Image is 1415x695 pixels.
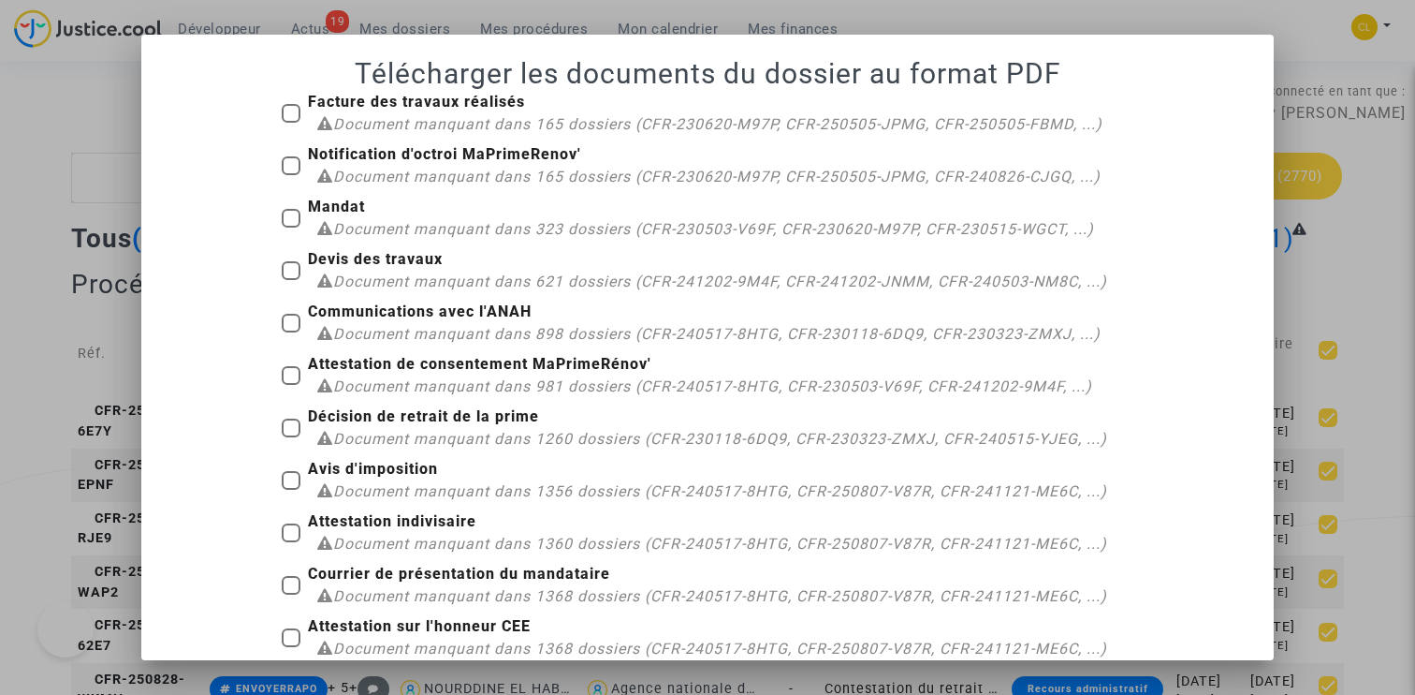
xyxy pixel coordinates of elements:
[308,198,365,215] b: Mandat
[333,587,1107,605] span: Document manquant dans 1368 dossiers (CFR-240517-8HTG, CFR-250807-V87R, CFR-241121-ME6C, ...)
[333,220,1094,238] span: Document manquant dans 323 dossiers (CFR-230503-V69F, CFR-230620-M97P, CFR-230515-WGCT, ...)
[333,430,1107,448] span: Document manquant dans 1260 dossiers (CFR-230118-6DQ9, CFR-230323-ZMXJ, CFR-240515-YJEG, ...)
[308,407,539,425] b: Décision de retrait de la prime
[308,617,531,635] b: Attestation sur l'honneur CEE
[333,325,1101,343] span: Document manquant dans 898 dossiers (CFR-240517-8HTG, CFR-230118-6DQ9, CFR-230323-ZMXJ, ...)
[164,57,1251,91] h1: Télécharger les documents du dossier au format PDF
[333,535,1107,553] span: Document manquant dans 1360 dossiers (CFR-240517-8HTG, CFR-250807-V87R, CFR-241121-ME6C, ...)
[308,303,532,320] b: Communications avec l'ANAH
[333,640,1107,658] span: Document manquant dans 1368 dossiers (CFR-240517-8HTG, CFR-250807-V87R, CFR-241121-ME6C, ...)
[333,377,1092,395] span: Document manquant dans 981 dossiers (CFR-240517-8HTG, CFR-230503-V69F, CFR-241202-9M4F, ...)
[333,482,1107,500] span: Document manquant dans 1356 dossiers (CFR-240517-8HTG, CFR-250807-V87R, CFR-241121-ME6C, ...)
[308,250,443,268] b: Devis des travaux
[308,355,651,373] b: Attestation de consentement MaPrimeRénov'
[333,168,1101,185] span: Document manquant dans 165 dossiers (CFR-230620-M97P, CFR-250505-JPMG, CFR-240826-CJGQ, ...)
[333,115,1102,133] span: Document manquant dans 165 dossiers (CFR-230620-M97P, CFR-250505-JPMG, CFR-250505-FBMD, ...)
[333,273,1107,290] span: Document manquant dans 621 dossiers (CFR-241202-9M4F, CFR-241202-JNMM, CFR-240503-NM8C, ...)
[308,565,610,583] b: Courrier de présentation du mandataire
[308,460,438,478] b: Avis d'imposition
[308,512,476,530] b: Attestation indivisaire
[37,601,94,658] iframe: Help Scout Beacon - Open
[308,93,525,111] b: Facture des travaux réalisés
[308,145,581,163] b: Notification d'octroi MaPrimeRenov'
